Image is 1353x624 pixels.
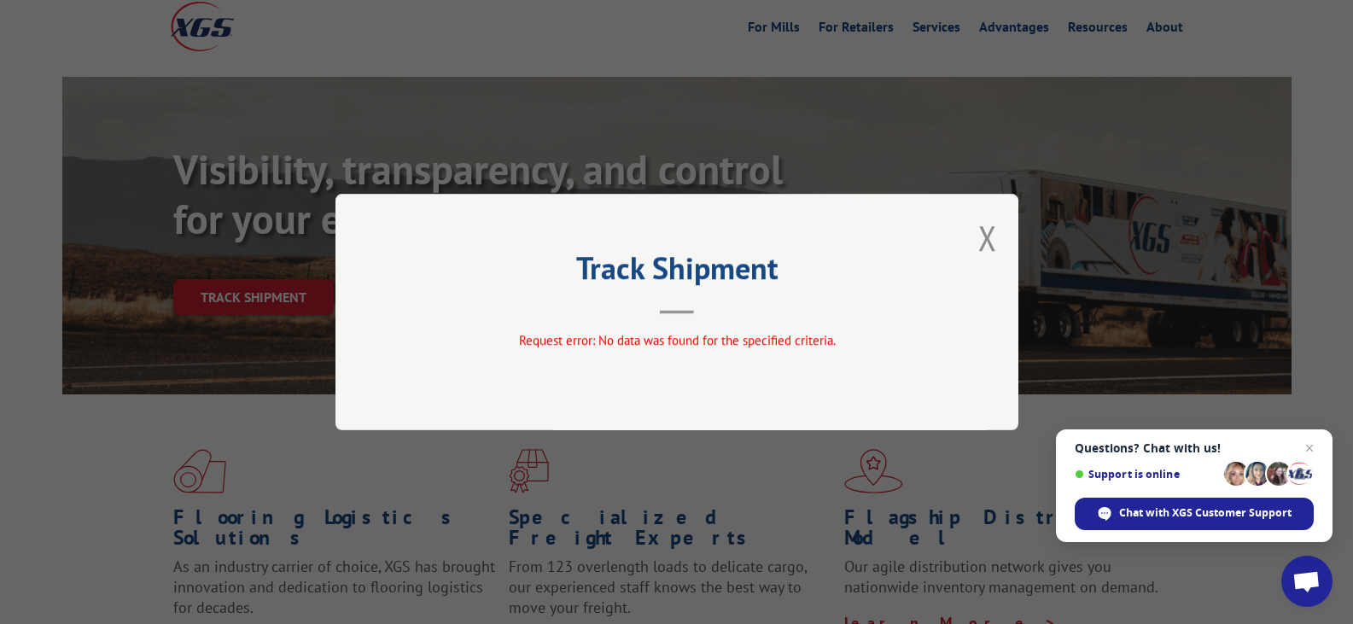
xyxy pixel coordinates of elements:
[518,332,835,348] span: Request error: No data was found for the specified criteria.
[1075,468,1218,481] span: Support is online
[1119,505,1292,521] span: Chat with XGS Customer Support
[978,215,997,260] button: Close modal
[1075,441,1314,455] span: Questions? Chat with us!
[1281,556,1333,607] div: Open chat
[1299,438,1320,458] span: Close chat
[421,256,933,289] h2: Track Shipment
[1075,498,1314,530] div: Chat with XGS Customer Support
